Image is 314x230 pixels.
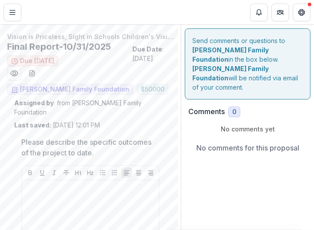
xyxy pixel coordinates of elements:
[132,45,162,53] strong: Due Date
[293,4,310,21] button: Get Help
[73,167,83,178] button: Heading 1
[185,28,310,99] div: Send comments or questions to in the box below. will be notified via email of your comment.
[192,65,269,82] strong: [PERSON_NAME] Family Foundation
[141,86,164,93] span: $ 50000
[188,107,225,116] h2: Comments
[250,4,268,21] button: Notifications
[121,167,132,178] button: Align Left
[61,167,72,178] button: Strike
[49,167,60,178] button: Italicize
[133,167,144,178] button: Align Center
[145,167,156,178] button: Align Right
[14,98,167,117] p: : from [PERSON_NAME] Family Foundation
[7,41,129,52] h2: Final Report-10/31/2025
[20,57,54,65] span: Due [DATE]
[188,124,307,134] p: No comments yet
[25,167,36,178] button: Bold
[25,66,39,80] button: download-word-button
[271,4,289,21] button: Partners
[232,108,236,116] span: 0
[196,143,299,153] p: No comments for this proposal
[85,167,95,178] button: Heading 2
[109,167,120,178] button: Ordered List
[14,99,54,107] strong: Assigned by
[192,46,269,63] strong: [PERSON_NAME] Family Foundation
[97,167,108,178] button: Bullet List
[21,137,154,158] p: Please describe the specific outcomes of the project to date.
[7,32,174,41] p: Vision is Priceless, Sight in Schools Children's Vision Program, 50000, Children's Services
[4,4,21,21] button: Toggle Menu
[7,66,21,80] button: Preview 058427a8-b684-4e3e-9f6f-d91ef56bcfae.pdf
[14,120,100,130] p: [DATE] 12:01 PM
[132,44,174,63] p: : [DATE]
[20,86,129,93] span: [PERSON_NAME] Family Foundation
[14,121,51,129] strong: Last saved:
[37,167,48,178] button: Underline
